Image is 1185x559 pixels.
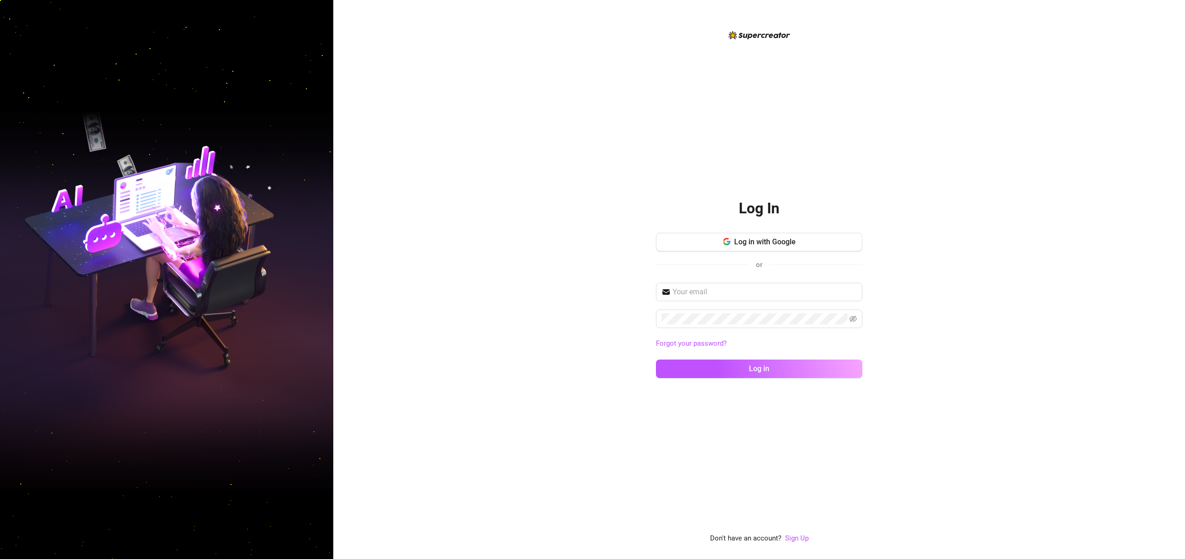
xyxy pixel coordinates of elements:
[656,233,862,251] button: Log in with Google
[673,286,857,298] input: Your email
[734,237,796,246] span: Log in with Google
[756,261,762,269] span: or
[749,364,769,373] span: Log in
[656,360,862,378] button: Log in
[849,315,857,323] span: eye-invisible
[739,199,780,218] h2: Log In
[656,338,862,349] a: Forgot your password?
[729,31,790,39] img: logo-BBDzfeDw.svg
[785,534,809,542] a: Sign Up
[656,339,727,348] a: Forgot your password?
[785,533,809,544] a: Sign Up
[710,533,781,544] span: Don't have an account?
